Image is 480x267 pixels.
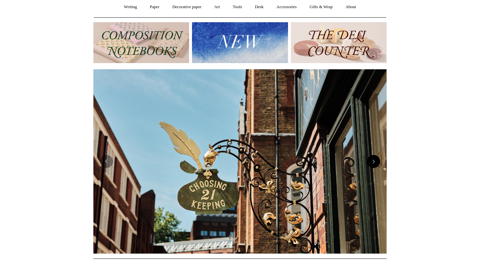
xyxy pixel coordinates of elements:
button: Page 1 [227,252,233,254]
button: Next [367,155,380,168]
img: New.jpg__PID:f73bdf93-380a-4a35-bcfe-7823039498e1 [192,22,288,63]
button: Page 3 [247,252,253,254]
img: The Deli Counter [291,22,387,63]
button: Page 2 [237,252,243,254]
button: Previous [100,155,113,168]
img: Copyright Choosing Keeping 20190711 LS Homepage 7.jpg__PID:4c49fdcc-9d5f-40e8-9753-f5038b35abb7 [93,69,387,254]
img: 202302 Composition ledgers.jpg__PID:69722ee6-fa44-49dd-a067-31375e5d54ec [93,22,189,63]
